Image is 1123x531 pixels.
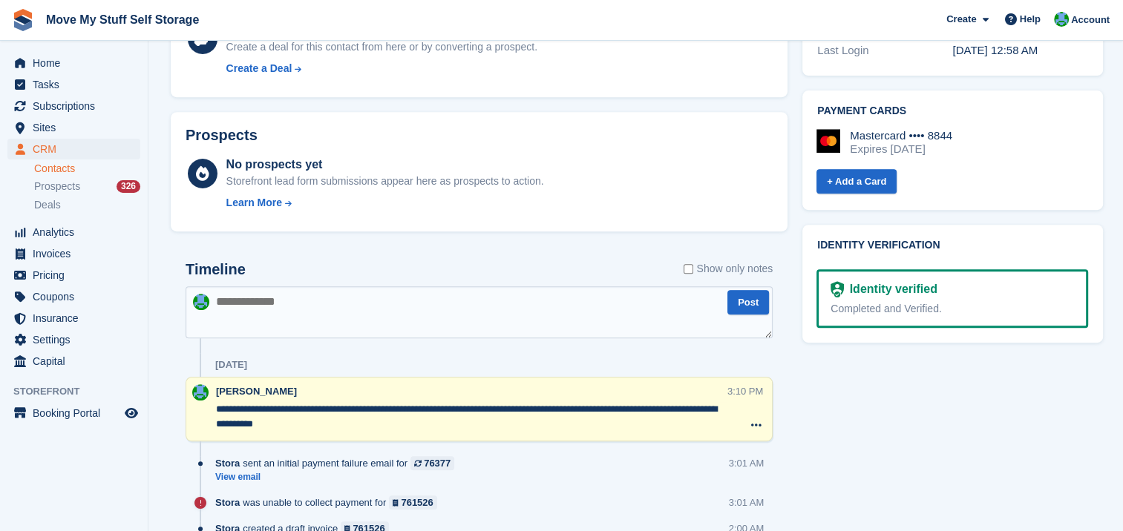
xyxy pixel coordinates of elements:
a: View email [215,471,462,484]
span: Booking Portal [33,403,122,423]
span: Storefront [13,384,148,399]
div: Last Login [817,42,952,59]
div: Create a deal for this contact from here or by converting a prospect. [226,39,537,55]
span: [PERSON_NAME] [216,386,297,397]
label: Show only notes [684,261,773,277]
time: 2025-07-03 23:58:13 UTC [952,44,1038,56]
div: Mastercard •••• 8844 [850,129,952,142]
div: 3:01 AM [729,495,765,509]
div: Learn More [226,195,282,211]
a: menu [7,96,140,116]
a: menu [7,53,140,73]
span: Prospects [34,179,80,194]
a: Contacts [34,162,140,176]
a: 76377 [410,456,454,470]
img: Dan [192,384,209,400]
a: menu [7,286,140,307]
img: Dan [193,294,209,310]
span: Tasks [33,74,122,95]
a: Preview store [122,404,140,422]
h2: Prospects [186,127,258,144]
span: Help [1020,12,1041,27]
div: sent an initial payment failure email for [215,456,462,470]
span: Analytics [33,222,122,243]
div: 326 [117,180,140,193]
span: Sites [33,117,122,138]
div: 76377 [424,456,451,470]
div: 761526 [401,495,433,509]
span: Subscriptions [33,96,122,116]
h2: Identity verification [817,240,1087,251]
span: Create [946,12,976,27]
button: Post [727,290,769,314]
h2: Payment cards [817,105,1087,117]
img: stora-icon-8386f47178a22dfd0bd8f6a31ec36ba5ce8667c1dd55bd0f319d3a0aa187defe.svg [12,9,34,31]
a: Prospects 326 [34,179,140,194]
div: [DATE] [215,359,247,371]
a: Learn More [226,195,544,211]
input: Show only notes [684,261,693,277]
span: Home [33,53,122,73]
a: menu [7,243,140,264]
div: 3:01 AM [729,456,765,470]
a: 761526 [389,495,437,509]
div: was unable to collect payment for [215,495,445,509]
div: No prospects yet [226,156,544,174]
h2: Timeline [186,261,246,278]
a: menu [7,308,140,329]
div: 3:10 PM [727,384,763,398]
span: Invoices [33,243,122,264]
a: + Add a Card [816,169,897,194]
a: menu [7,265,140,286]
a: Deals [34,197,140,213]
div: Create a Deal [226,61,292,76]
img: Identity Verification Ready [831,281,843,297]
span: Insurance [33,308,122,329]
a: menu [7,74,140,95]
img: Dan [1054,12,1069,27]
a: menu [7,329,140,350]
div: Identity verified [844,280,937,298]
span: Stora [215,495,240,509]
div: Storefront lead form submissions appear here as prospects to action. [226,174,544,189]
span: CRM [33,139,122,159]
span: Account [1071,13,1110,27]
a: menu [7,222,140,243]
div: Completed and Verified. [831,301,1073,317]
img: Mastercard Logo [816,129,840,153]
span: Stora [215,456,240,470]
a: Move My Stuff Self Storage [40,7,205,32]
a: Create a Deal [226,61,537,76]
a: menu [7,403,140,423]
a: menu [7,351,140,372]
a: menu [7,139,140,159]
span: Coupons [33,286,122,307]
span: Pricing [33,265,122,286]
div: Expires [DATE] [850,142,952,156]
span: Settings [33,329,122,350]
span: Capital [33,351,122,372]
a: menu [7,117,140,138]
span: Deals [34,198,61,212]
